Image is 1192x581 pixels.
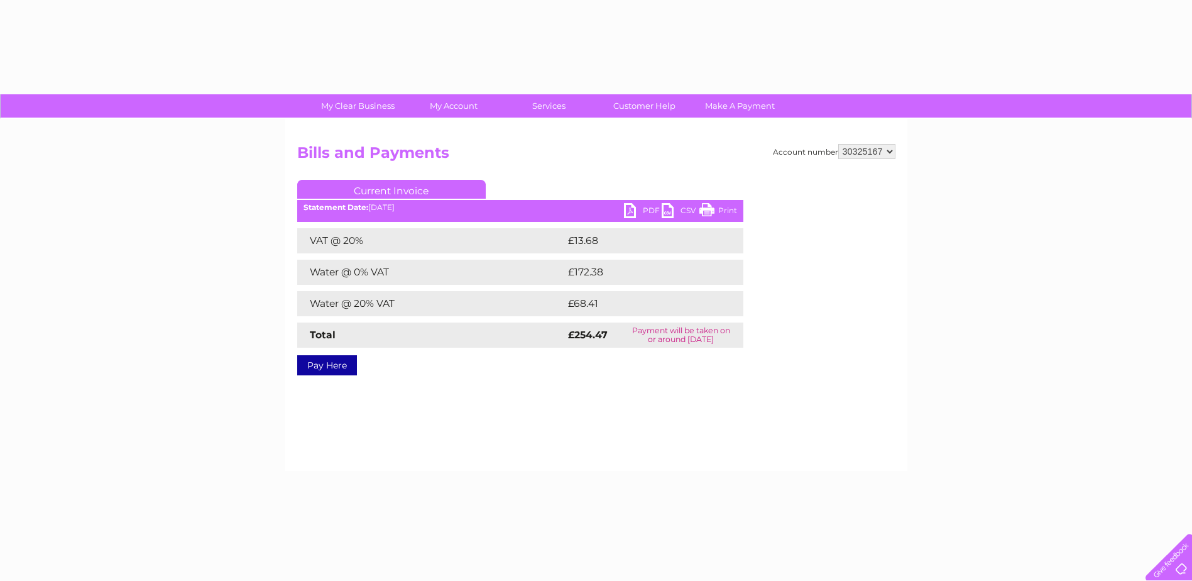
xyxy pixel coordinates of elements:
[297,144,895,168] h2: Bills and Payments
[303,202,368,212] b: Statement Date:
[297,260,565,285] td: Water @ 0% VAT
[568,329,608,341] strong: £254.47
[297,228,565,253] td: VAT @ 20%
[565,228,717,253] td: £13.68
[297,291,565,316] td: Water @ 20% VAT
[565,291,717,316] td: £68.41
[310,329,336,341] strong: Total
[624,203,662,221] a: PDF
[297,355,357,375] a: Pay Here
[662,203,699,221] a: CSV
[497,94,601,118] a: Services
[688,94,792,118] a: Make A Payment
[297,180,486,199] a: Current Invoice
[297,203,743,212] div: [DATE]
[565,260,720,285] td: £172.38
[593,94,696,118] a: Customer Help
[699,203,737,221] a: Print
[306,94,410,118] a: My Clear Business
[773,144,895,159] div: Account number
[402,94,505,118] a: My Account
[619,323,743,348] td: Payment will be taken on or around [DATE]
